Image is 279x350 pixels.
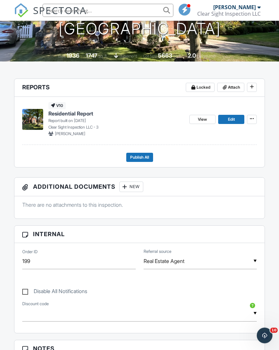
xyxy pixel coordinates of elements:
[22,249,38,255] label: Order ID
[270,328,278,333] span: 10
[33,3,87,17] span: SPECTORA
[14,226,265,243] h3: Internal
[213,4,256,10] div: [PERSON_NAME]
[197,54,216,59] span: bathrooms
[22,201,257,208] p: There are no attachments to this inspection.
[197,10,261,17] div: Clear Sight Inspection LLC
[14,3,28,18] img: The Best Home Inspection Software - Spectora
[119,54,137,59] span: basement
[158,52,172,59] div: 5663
[173,54,182,59] span: sq.ft.
[22,288,87,296] label: Disable All Notifications
[188,52,196,59] div: 2.0
[119,182,143,192] div: New
[22,301,49,307] label: Discount code
[66,52,79,59] div: 1936
[144,249,171,254] label: Referral source
[14,178,265,196] h3: Additional Documents
[98,54,108,59] span: sq. ft.
[58,54,65,59] span: Built
[143,54,157,59] span: Lot Size
[43,4,173,17] input: Search everything...
[257,328,272,343] iframe: Intercom live chat
[86,52,97,59] div: 1747
[14,9,87,23] a: SPECTORA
